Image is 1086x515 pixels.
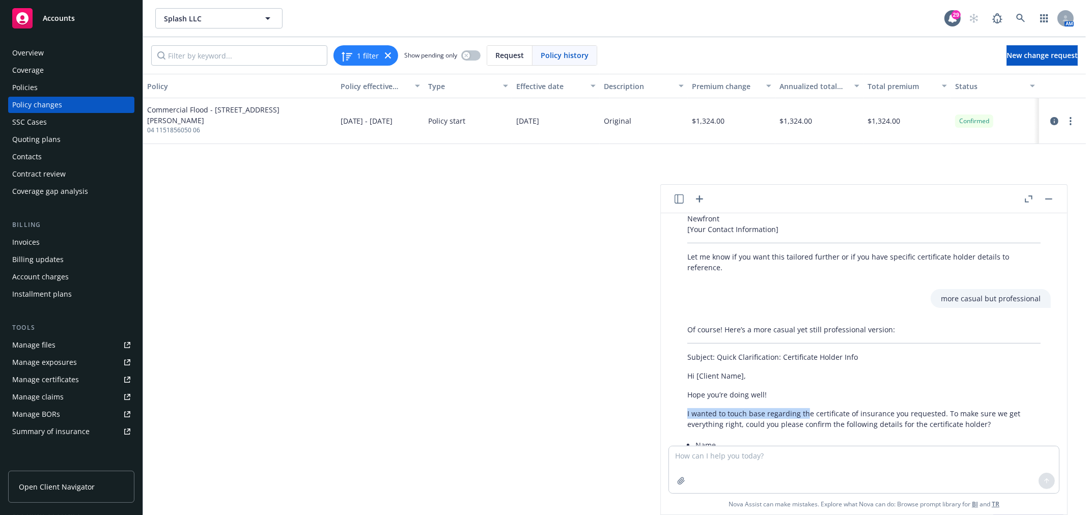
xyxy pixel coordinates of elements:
[12,79,38,96] div: Policies
[12,62,44,78] div: Coverage
[868,81,936,92] div: Total premium
[8,460,134,470] div: Analytics hub
[8,286,134,302] a: Installment plans
[688,74,776,98] button: Premium change
[8,323,134,333] div: Tools
[600,74,688,98] button: Description
[12,337,55,353] div: Manage files
[147,81,332,92] div: Policy
[8,354,134,370] a: Manage exposures
[1034,8,1054,28] a: Switch app
[516,81,585,92] div: Effective date
[12,114,47,130] div: SSC Cases
[12,45,44,61] div: Overview
[12,371,79,388] div: Manage certificates
[12,97,62,113] div: Policy changes
[952,10,961,19] div: 29
[12,423,90,440] div: Summary of insurance
[1011,8,1031,28] a: Search
[143,74,337,98] button: Policy
[428,81,497,92] div: Type
[12,149,42,165] div: Contacts
[12,131,61,148] div: Quoting plans
[8,269,134,285] a: Account charges
[972,500,978,508] a: BI
[512,74,600,98] button: Effective date
[665,494,1063,514] span: Nova Assist can make mistakes. Explore what Nova can do: Browse prompt library for and
[12,183,88,199] div: Coverage gap analysis
[868,116,900,126] span: $1,324.00
[687,324,1041,335] p: Of course! Here’s a more casual yet still professional version:
[12,251,64,268] div: Billing updates
[164,13,252,24] span: Splash LLC
[692,81,761,92] div: Premium change
[864,74,952,98] button: Total premium
[8,183,134,199] a: Coverage gap analysis
[428,116,465,126] span: Policy start
[341,81,409,92] div: Policy effective dates
[337,74,425,98] button: Policy effective dates
[12,234,40,250] div: Invoices
[8,166,134,182] a: Contract review
[424,74,512,98] button: Type
[992,500,999,508] a: TR
[12,286,72,302] div: Installment plans
[695,438,1041,452] li: Name
[604,81,673,92] div: Description
[959,117,989,126] span: Confirmed
[516,116,539,126] span: [DATE]
[43,14,75,22] span: Accounts
[8,45,134,61] a: Overview
[8,4,134,33] a: Accounts
[687,408,1041,430] p: I wanted to touch base regarding the certificate of insurance you requested. To make sure we get ...
[687,251,1041,273] p: Let me know if you want this tailored further or if you have specific certificate holder details ...
[775,74,864,98] button: Annualized total premium change
[687,370,1041,381] p: Hi [Client Name],
[1007,45,1078,66] a: New change request
[955,81,1024,92] div: Status
[8,389,134,405] a: Manage claims
[147,104,332,126] span: Commercial Flood - [STREET_ADDRESS][PERSON_NAME]
[8,114,134,130] a: SSC Cases
[951,74,1039,98] button: Status
[604,116,631,126] div: Original
[12,389,64,405] div: Manage claims
[341,116,393,126] span: [DATE] - [DATE]
[541,50,589,61] span: Policy history
[19,481,95,492] span: Open Client Navigator
[12,406,60,422] div: Manage BORs
[8,423,134,440] a: Summary of insurance
[8,79,134,96] a: Policies
[779,116,812,126] span: $1,324.00
[8,251,134,268] a: Billing updates
[779,81,848,92] div: Annualized total premium change
[1048,115,1061,127] a: circleInformation
[151,45,327,66] input: Filter by keyword...
[8,131,134,148] a: Quoting plans
[1007,50,1078,60] span: New change request
[987,8,1008,28] a: Report a Bug
[1065,115,1077,127] a: more
[941,293,1041,304] p: more casual but professional
[964,8,984,28] a: Start snowing
[8,149,134,165] a: Contacts
[147,126,332,135] span: 04 1151856050 06
[155,8,283,28] button: Splash LLC
[692,116,725,126] span: $1,324.00
[12,166,66,182] div: Contract review
[404,51,457,60] span: Show pending only
[357,50,379,61] span: 1 filter
[8,234,134,250] a: Invoices
[8,220,134,230] div: Billing
[8,62,134,78] a: Coverage
[8,371,134,388] a: Manage certificates
[687,389,1041,400] p: Hope you’re doing well!
[12,269,69,285] div: Account charges
[8,337,134,353] a: Manage files
[8,406,134,422] a: Manage BORs
[687,352,1041,362] p: Subject: Quick Clarification: Certificate Holder Info
[495,50,524,61] span: Request
[12,354,77,370] div: Manage exposures
[8,97,134,113] a: Policy changes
